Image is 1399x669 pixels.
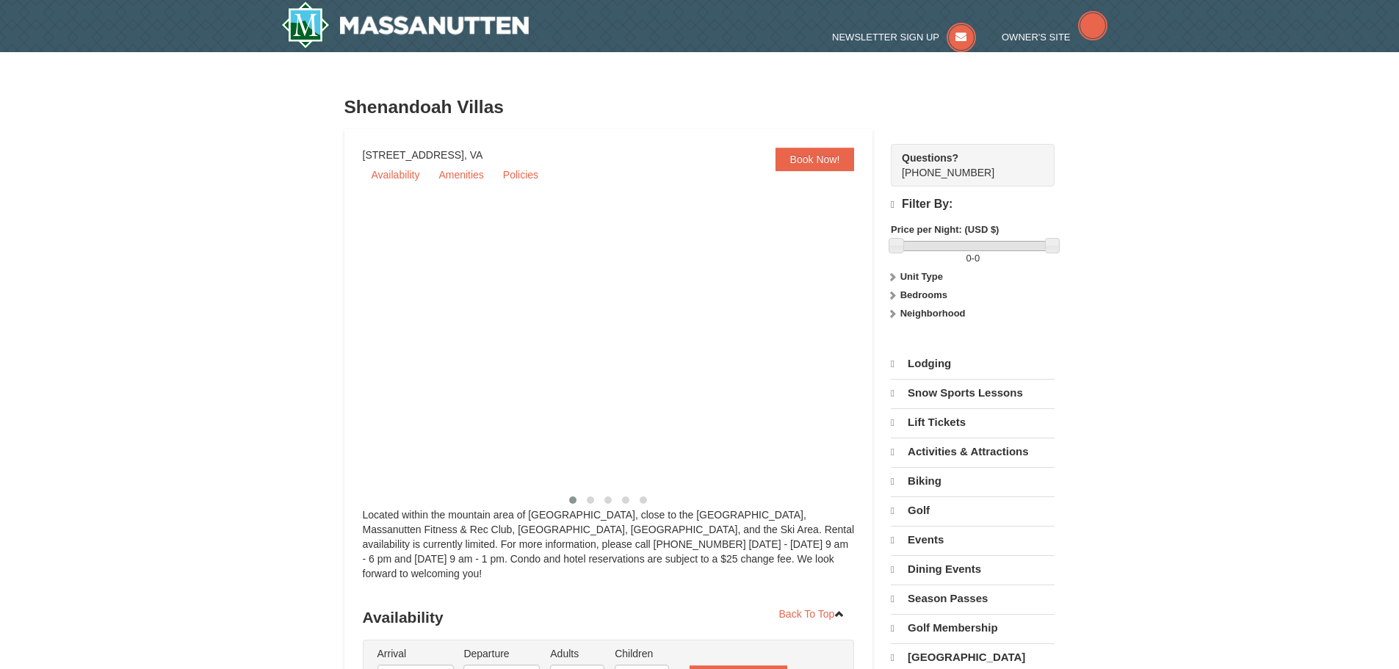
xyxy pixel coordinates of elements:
a: Biking [891,467,1055,495]
span: 0 [966,253,971,264]
label: Adults [550,646,604,661]
span: 0 [975,253,980,264]
strong: Neighborhood [900,308,966,319]
a: Massanutten Resort [281,1,529,48]
a: Amenities [430,164,492,186]
label: Departure [463,646,540,661]
a: Golf Membership [891,614,1055,642]
label: Children [615,646,669,661]
a: Season Passes [891,585,1055,612]
a: Golf [891,496,1055,524]
a: Newsletter Sign Up [832,32,976,43]
h3: Shenandoah Villas [344,93,1055,122]
strong: Price per Night: (USD $) [891,224,999,235]
a: Events [891,526,1055,554]
a: Owner's Site [1002,32,1107,43]
a: Availability [363,164,429,186]
a: Lift Tickets [891,408,1055,436]
a: Book Now! [776,148,855,171]
strong: Bedrooms [900,289,947,300]
a: Activities & Attractions [891,438,1055,466]
a: Dining Events [891,555,1055,583]
h4: Filter By: [891,198,1055,211]
a: Lodging [891,350,1055,377]
strong: Questions? [902,152,958,164]
a: Policies [494,164,547,186]
img: Massanutten Resort Logo [281,1,529,48]
a: Snow Sports Lessons [891,379,1055,407]
h3: Availability [363,603,855,632]
label: - [891,251,1055,266]
div: Located within the mountain area of [GEOGRAPHIC_DATA], close to the [GEOGRAPHIC_DATA], Massanutte... [363,507,855,596]
strong: Unit Type [900,271,943,282]
span: Owner's Site [1002,32,1071,43]
label: Arrival [377,646,454,661]
a: Back To Top [770,603,855,625]
span: [PHONE_NUMBER] [902,151,1028,178]
span: Newsletter Sign Up [832,32,939,43]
